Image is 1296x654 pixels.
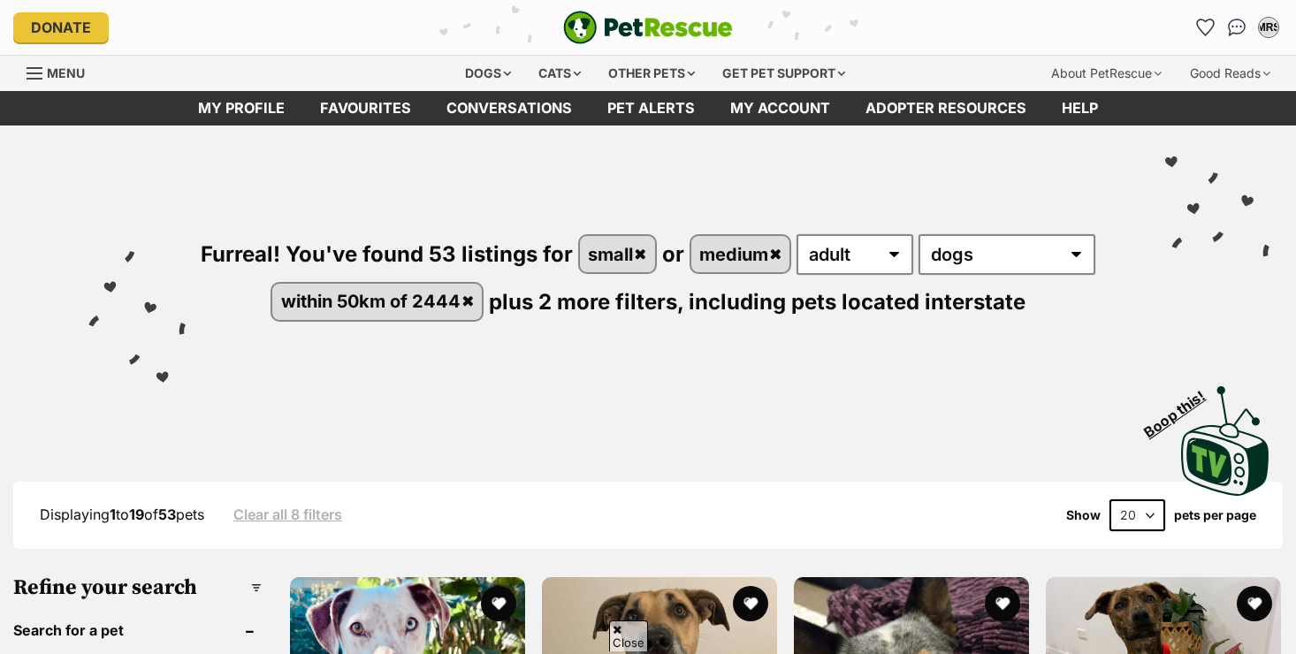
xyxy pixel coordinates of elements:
[40,506,204,523] span: Displaying to of pets
[158,506,176,523] strong: 53
[1260,19,1277,36] div: MRS
[710,56,858,91] div: Get pet support
[1191,13,1283,42] ul: Account quick links
[733,586,768,621] button: favourite
[13,575,262,600] h3: Refine your search
[1223,13,1251,42] a: Conversations
[848,91,1044,125] a: Adopter resources
[662,241,684,267] span: or
[563,11,733,44] a: PetRescue
[1044,91,1116,125] a: Help
[302,91,429,125] a: Favourites
[1237,586,1272,621] button: favourite
[596,56,707,91] div: Other pets
[1181,386,1269,496] img: PetRescue TV logo
[27,56,97,87] a: Menu
[129,506,144,523] strong: 19
[272,284,482,320] a: within 50km of 2444
[1178,56,1283,91] div: Good Reads
[526,56,593,91] div: Cats
[180,91,302,125] a: My profile
[233,506,342,522] a: Clear all 8 filters
[1191,13,1219,42] a: Favourites
[609,620,648,651] span: Close
[1066,508,1101,522] span: Show
[429,91,590,125] a: conversations
[453,56,523,91] div: Dogs
[689,288,1025,314] span: including pets located interstate
[1039,56,1174,91] div: About PetRescue
[489,288,683,314] span: plus 2 more filters,
[691,236,790,272] a: medium
[590,91,713,125] a: Pet alerts
[563,11,733,44] img: logo-e224e6f780fb5917bec1dbf3a21bbac754714ae5b6737aabdf751b685950b380.svg
[1228,19,1246,36] img: chat-41dd97257d64d25036548639549fe6c8038ab92f7586957e7f3b1b290dea8141.svg
[47,65,85,80] span: Menu
[580,236,655,272] a: small
[13,12,109,42] a: Donate
[1181,370,1269,499] a: Boop this!
[713,91,848,125] a: My account
[481,586,516,621] button: favourite
[110,506,116,523] strong: 1
[201,241,573,267] span: Furreal! You've found 53 listings for
[1141,376,1223,440] span: Boop this!
[985,586,1020,621] button: favourite
[1174,508,1256,522] label: pets per page
[1254,13,1283,42] button: My account
[13,622,262,638] header: Search for a pet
